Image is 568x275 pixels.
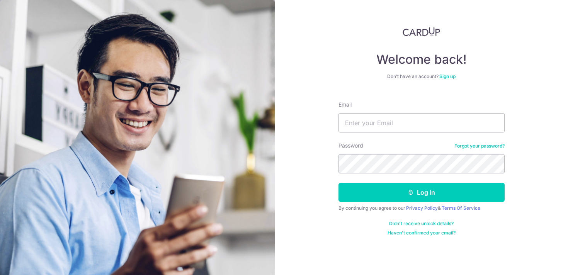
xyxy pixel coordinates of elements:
a: Didn't receive unlock details? [389,221,454,227]
button: Log in [338,183,505,202]
img: CardUp Logo [403,27,440,36]
h4: Welcome back! [338,52,505,67]
input: Enter your Email [338,113,505,132]
a: Privacy Policy [406,205,438,211]
label: Password [338,142,363,149]
a: Forgot your password? [454,143,505,149]
a: Haven't confirmed your email? [388,230,456,236]
a: Sign up [439,73,456,79]
a: Terms Of Service [442,205,480,211]
div: By continuing you agree to our & [338,205,505,211]
label: Email [338,101,352,109]
div: Don’t have an account? [338,73,505,80]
